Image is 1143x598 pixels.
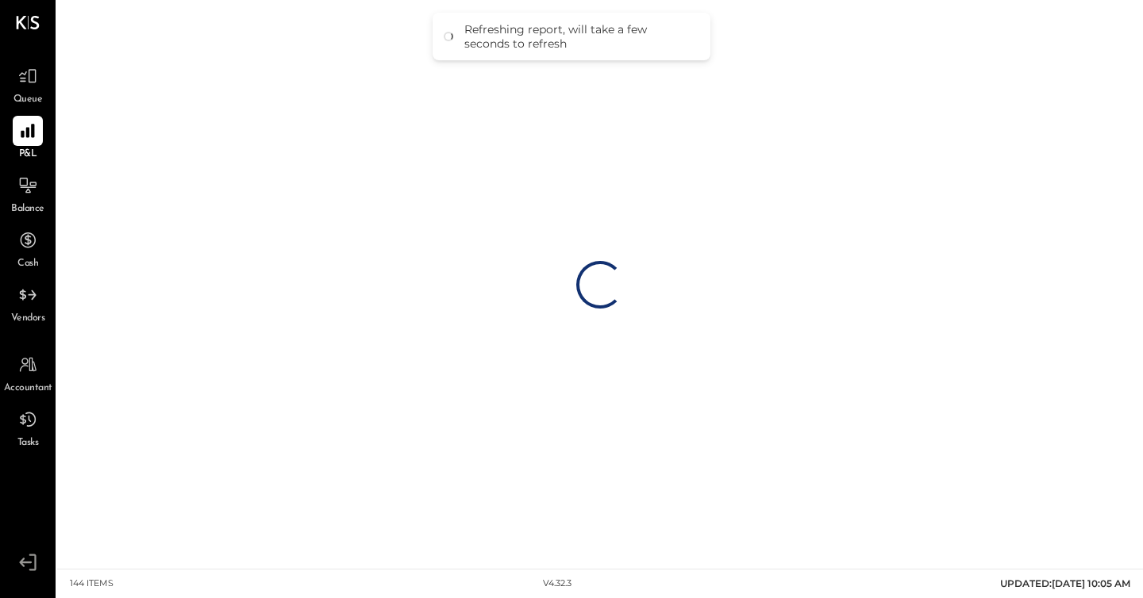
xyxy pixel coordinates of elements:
div: v 4.32.3 [543,577,571,590]
span: Cash [17,257,38,271]
div: 144 items [70,577,114,590]
span: Queue [13,93,43,107]
span: Accountant [4,381,52,396]
a: P&L [1,116,55,162]
a: Balance [1,171,55,217]
a: Cash [1,225,55,271]
span: Vendors [11,312,45,326]
span: Tasks [17,436,39,450]
span: P&L [19,148,37,162]
a: Tasks [1,404,55,450]
div: Refreshing report, will take a few seconds to refresh [464,22,695,51]
a: Vendors [1,280,55,326]
a: Accountant [1,350,55,396]
span: UPDATED: [DATE] 10:05 AM [1000,577,1130,589]
span: Balance [11,202,44,217]
a: Queue [1,61,55,107]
